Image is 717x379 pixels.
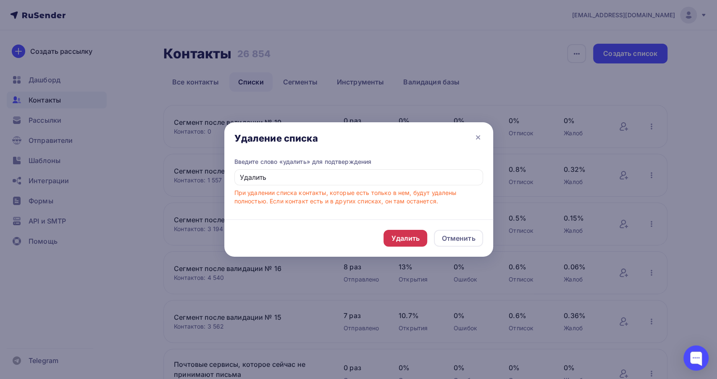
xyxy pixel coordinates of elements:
[234,189,483,205] div: При удалении списка контакты, которые есть только в нем, будут удалены полностью. Если контакт ес...
[234,169,483,185] input: Удалить
[441,233,475,243] div: Отменить
[234,132,318,144] div: Удаление списка
[234,158,483,166] div: Введите слово «удалить» для подтверждения
[391,233,420,243] div: Удалить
